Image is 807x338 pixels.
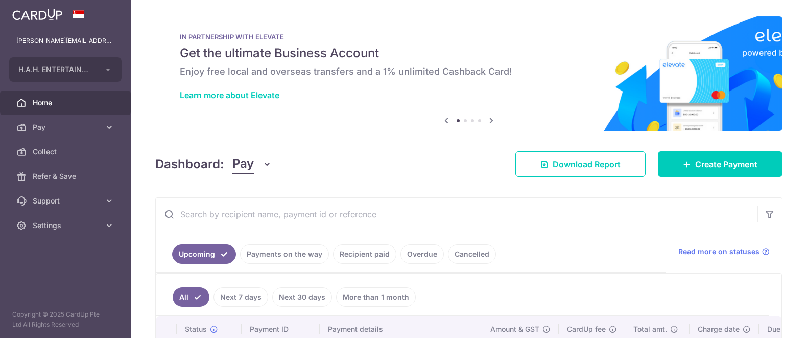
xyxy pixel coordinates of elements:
a: All [173,287,209,307]
a: Payments on the way [240,244,329,264]
a: Recipient paid [333,244,396,264]
a: Read more on statuses [678,246,770,257]
span: Read more on statuses [678,246,759,257]
h5: Get the ultimate Business Account [180,45,758,61]
img: CardUp [12,8,62,20]
span: Create Payment [695,158,757,170]
span: Charge date [698,324,740,334]
span: Total amt. [633,324,667,334]
a: Next 30 days [272,287,332,307]
input: Search by recipient name, payment id or reference [156,198,757,231]
span: H.A.H. ENTERTAINMENT PTE. LTD. [18,64,94,75]
a: Overdue [400,244,444,264]
button: H.A.H. ENTERTAINMENT PTE. LTD. [9,57,122,82]
a: More than 1 month [336,287,416,307]
a: Learn more about Elevate [180,90,279,100]
span: Status [185,324,207,334]
h4: Dashboard: [155,155,224,173]
span: Settings [33,220,100,231]
span: Amount & GST [490,324,539,334]
a: Create Payment [658,151,782,177]
img: Renovation banner [155,16,782,131]
a: Cancelled [448,244,496,264]
span: Download Report [553,158,621,170]
h6: Enjoy free local and overseas transfers and a 1% unlimited Cashback Card! [180,65,758,78]
p: [PERSON_NAME][EMAIL_ADDRESS][PERSON_NAME][DOMAIN_NAME] [16,36,114,46]
span: Due date [767,324,798,334]
span: Home [33,98,100,108]
a: Upcoming [172,244,236,264]
button: Pay [232,154,272,174]
p: IN PARTNERSHIP WITH ELEVATE [180,33,758,41]
span: CardUp fee [567,324,606,334]
span: Support [33,196,100,206]
a: Download Report [515,151,646,177]
span: Collect [33,147,100,157]
span: Pay [232,154,254,174]
span: Pay [33,122,100,132]
a: Next 7 days [213,287,268,307]
span: Refer & Save [33,171,100,182]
